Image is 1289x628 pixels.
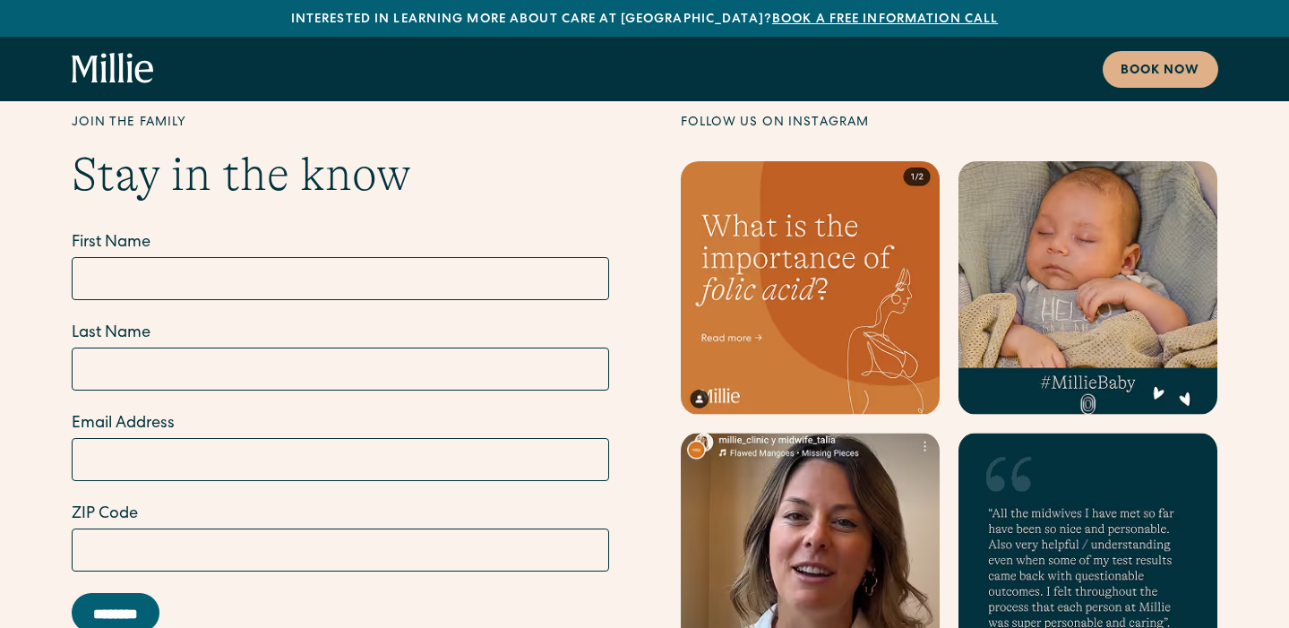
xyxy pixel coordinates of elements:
label: Email Address [72,412,609,436]
div: Join the family [72,114,609,133]
a: home [72,53,154,85]
h2: Stay in the know [72,147,609,202]
a: Book now [1103,51,1218,88]
label: ZIP Code [72,503,609,527]
label: Last Name [72,322,609,346]
div: Follow us on Instagram [681,114,1218,133]
a: Book a free information call [772,13,998,26]
label: First Name [72,231,609,255]
div: Book now [1121,62,1200,81]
